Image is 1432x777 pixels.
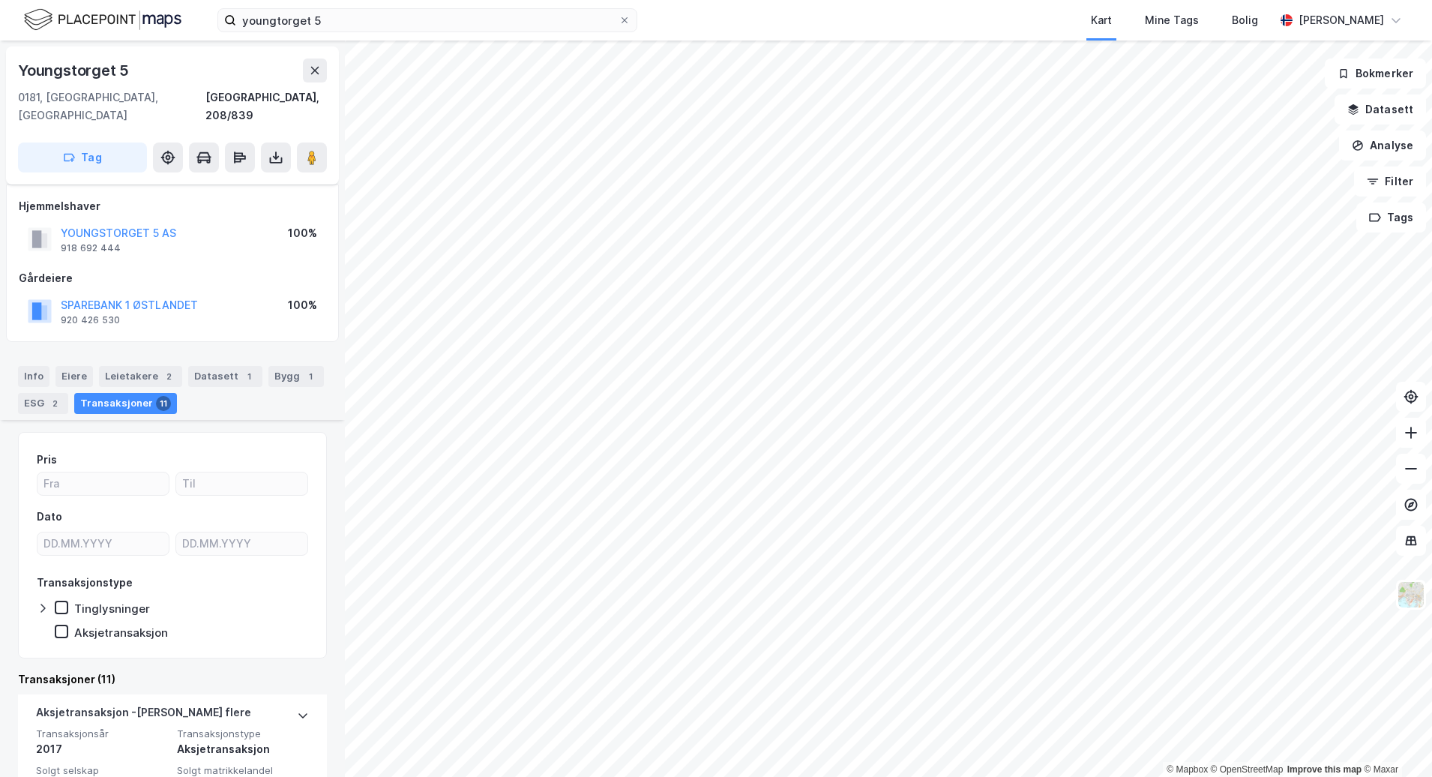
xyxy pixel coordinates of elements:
[18,366,49,387] div: Info
[188,366,262,387] div: Datasett
[18,670,327,688] div: Transaksjoner (11)
[36,727,168,740] span: Transaksjonsår
[1357,705,1432,777] iframe: Chat Widget
[156,396,171,411] div: 11
[37,451,57,469] div: Pris
[1211,764,1284,775] a: OpenStreetMap
[37,532,169,555] input: DD.MM.YYYY
[18,393,68,414] div: ESG
[1354,166,1426,196] button: Filter
[177,727,309,740] span: Transaksjonstype
[18,142,147,172] button: Tag
[36,764,168,777] span: Solgt selskap
[18,58,132,82] div: Youngstorget 5
[177,740,309,758] div: Aksjetransaksjon
[61,314,120,326] div: 920 426 530
[1145,11,1199,29] div: Mine Tags
[1167,764,1208,775] a: Mapbox
[24,7,181,33] img: logo.f888ab2527a4732fd821a326f86c7f29.svg
[19,197,326,215] div: Hjemmelshaver
[1356,202,1426,232] button: Tags
[288,224,317,242] div: 100%
[47,396,62,411] div: 2
[1091,11,1112,29] div: Kart
[55,366,93,387] div: Eiere
[37,472,169,495] input: Fra
[61,242,121,254] div: 918 692 444
[36,703,251,727] div: Aksjetransaksjon - [PERSON_NAME] flere
[1339,130,1426,160] button: Analyse
[161,369,176,384] div: 2
[288,296,317,314] div: 100%
[176,472,307,495] input: Til
[19,269,326,287] div: Gårdeiere
[177,764,309,777] span: Solgt matrikkelandel
[37,508,62,526] div: Dato
[36,740,168,758] div: 2017
[241,369,256,384] div: 1
[236,9,619,31] input: Søk på adresse, matrikkel, gårdeiere, leietakere eller personer
[1287,764,1362,775] a: Improve this map
[176,532,307,555] input: DD.MM.YYYY
[74,393,177,414] div: Transaksjoner
[205,88,327,124] div: [GEOGRAPHIC_DATA], 208/839
[1335,94,1426,124] button: Datasett
[18,88,205,124] div: 0181, [GEOGRAPHIC_DATA], [GEOGRAPHIC_DATA]
[99,366,182,387] div: Leietakere
[1397,580,1425,609] img: Z
[268,366,324,387] div: Bygg
[303,369,318,384] div: 1
[37,574,133,592] div: Transaksjonstype
[1299,11,1384,29] div: [PERSON_NAME]
[1325,58,1426,88] button: Bokmerker
[74,601,150,616] div: Tinglysninger
[74,625,168,640] div: Aksjetransaksjon
[1232,11,1258,29] div: Bolig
